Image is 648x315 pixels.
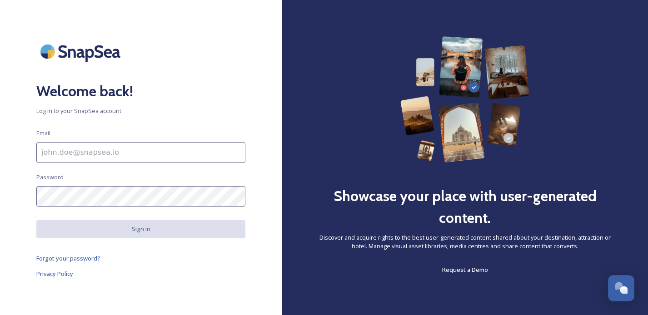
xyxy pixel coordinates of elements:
img: 63b42ca75bacad526042e722_Group%20154-p-800.png [400,36,529,162]
span: Password [36,173,64,182]
span: Forgot your password? [36,254,100,262]
span: Email [36,129,50,138]
span: Log in to your SnapSea account [36,107,245,115]
button: Open Chat [608,275,634,301]
a: Forgot your password? [36,253,245,264]
img: SnapSea Logo [36,36,127,67]
a: Request a Demo [442,264,488,275]
button: Sign in [36,220,245,238]
span: Privacy Policy [36,270,73,278]
input: john.doe@snapsea.io [36,142,245,163]
a: Privacy Policy [36,268,245,279]
span: Request a Demo [442,266,488,274]
span: Discover and acquire rights to the best user-generated content shared about your destination, att... [318,233,612,251]
h2: Showcase your place with user-generated content. [318,185,612,229]
h2: Welcome back! [36,80,245,102]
